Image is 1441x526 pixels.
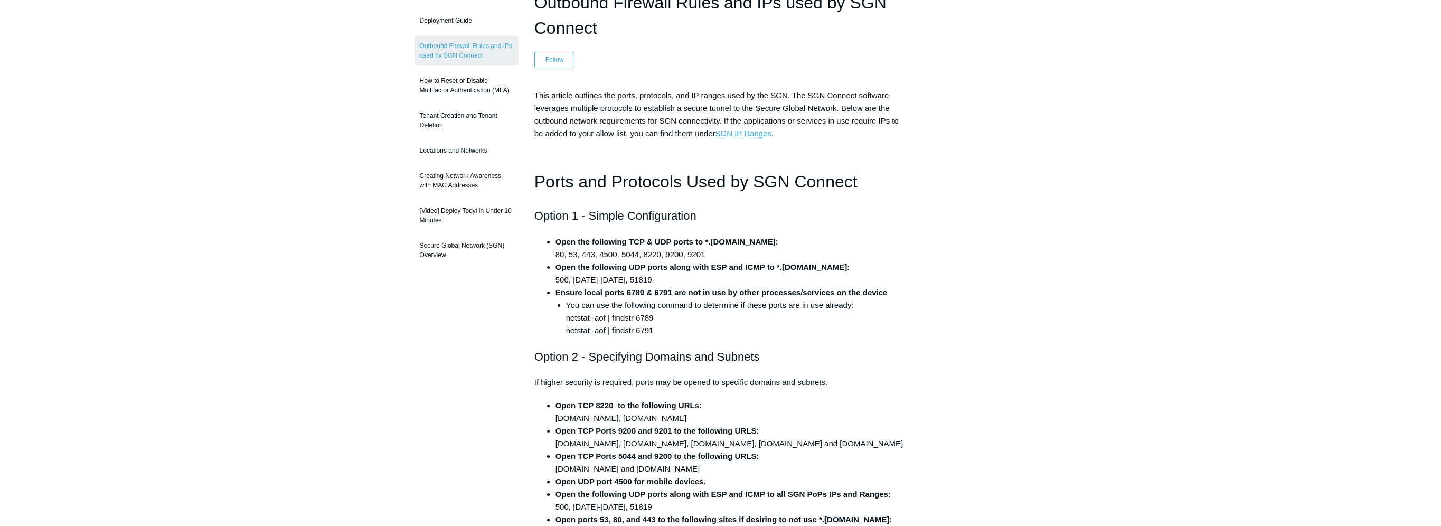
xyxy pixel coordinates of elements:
a: [Video] Deploy Todyl in Under 10 Minutes [415,201,519,230]
li: [DOMAIN_NAME], [DOMAIN_NAME], [DOMAIN_NAME], [DOMAIN_NAME] and [DOMAIN_NAME] [555,425,907,450]
strong: Open the following TCP & UDP ports to *.[DOMAIN_NAME]: [555,237,778,246]
strong: Open the following UDP ports along with ESP and ICMP to *.[DOMAIN_NAME]: [555,262,850,271]
h2: Option 2 - Specifying Domains and Subnets [534,347,907,366]
a: Locations and Networks [415,140,519,161]
span: This article outlines the ports, protocols, and IP ranges used by the SGN. The SGN Connect softwa... [534,91,899,138]
strong: Open TCP Ports 5044 and 9200 to the following URLS: [555,452,759,461]
strong: Open TCP 8220 to the following URLs: [555,401,702,410]
strong: Open the following UDP ports along with ESP and ICMP to all SGN PoPs IPs and Ranges: [555,490,891,499]
a: Deployment Guide [415,11,519,31]
p: If higher security is required, ports may be opened to specific domains and subnets. [534,376,907,389]
a: Creating Network Awareness with MAC Addresses [415,166,519,195]
strong: Ensure local ports 6789 & 6791 are not in use by other processes/services on the device [555,288,888,297]
li: 500, [DATE]-[DATE], 51819 [555,261,907,286]
strong: Open ports 53, 80, and 443 to the following sites if desiring to not use *.[DOMAIN_NAME]: [555,515,892,524]
li: 500, [DATE]-[DATE], 51819 [555,488,907,513]
h1: Ports and Protocols Used by SGN Connect [534,168,907,195]
button: Follow Article [534,52,575,68]
a: How to Reset or Disable Multifactor Authentication (MFA) [415,71,519,100]
a: Outbound Firewall Rules and IPs used by SGN Connect [415,36,519,65]
li: 80, 53, 443, 4500, 5044, 8220, 9200, 9201 [555,236,907,261]
h2: Option 1 - Simple Configuration [534,206,907,225]
li: You can use the following command to determine if these ports are in use already: netstat -aof | ... [566,299,907,337]
a: Secure Global Network (SGN) Overview [415,236,519,265]
a: SGN IP Ranges [715,129,771,138]
strong: Open UDP port 4500 for mobile devices. [555,477,706,486]
a: Tenant Creation and Tenant Deletion [415,106,519,135]
strong: Open TCP Ports 9200 and 9201 to the following URLS: [555,426,759,435]
li: [DOMAIN_NAME] and [DOMAIN_NAME] [555,450,907,475]
li: [DOMAIN_NAME], [DOMAIN_NAME] [555,399,907,425]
